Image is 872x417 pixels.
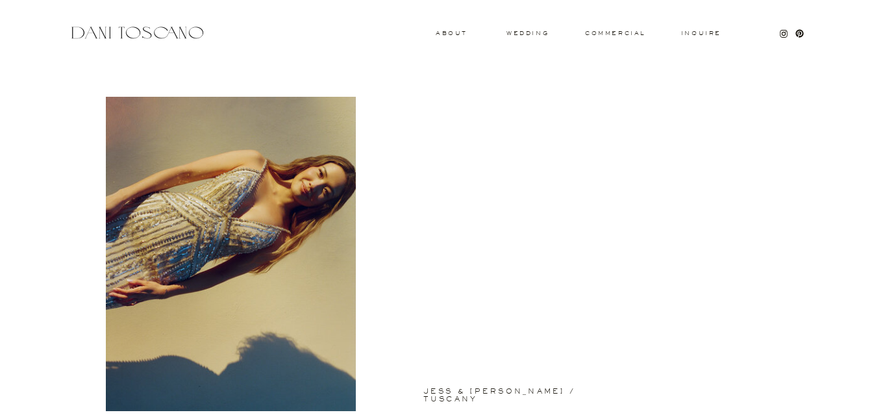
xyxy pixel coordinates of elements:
a: Inquire [680,31,722,37]
a: jess & [PERSON_NAME] / tuscany [423,388,626,393]
a: commercial [585,31,645,36]
a: About [436,31,464,35]
a: wedding [506,31,549,35]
